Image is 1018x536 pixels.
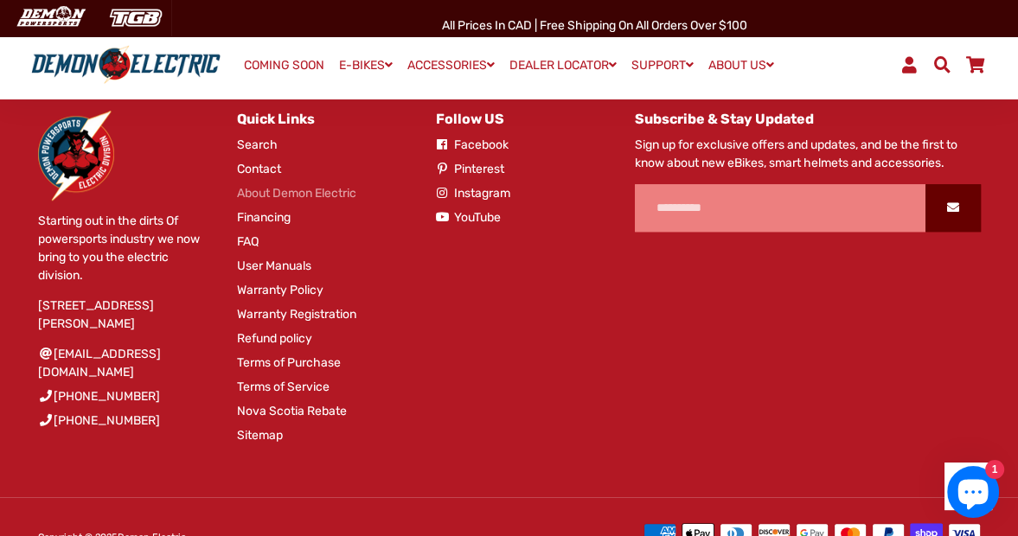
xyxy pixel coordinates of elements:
[237,378,330,396] a: Terms of Service
[333,53,399,78] a: E-BIKES
[436,111,609,127] h4: Follow US
[237,305,356,323] a: Warranty Registration
[237,257,311,275] a: User Manuals
[38,345,211,381] a: [EMAIL_ADDRESS][DOMAIN_NAME]
[38,111,114,201] img: Demon Electric
[237,402,347,420] a: Nova Scotia Rebate
[100,3,171,32] img: TGB Canada
[38,212,211,284] p: Starting out in the dirts Of powersports industry we now bring to you the electric division.
[503,53,623,78] a: DEALER LOCATOR
[38,412,160,430] a: [PHONE_NUMBER]
[237,354,341,372] a: Terms of Purchase
[436,136,509,154] a: Facebook
[702,53,780,78] a: ABOUT US
[237,160,281,178] a: Contact
[942,466,1004,522] inbox-online-store-chat: Shopify online store chat
[237,136,278,154] a: Search
[635,136,981,172] p: Sign up for exclusive offers and updates, and be the first to know about new eBikes, smart helmet...
[237,281,323,299] a: Warranty Policy
[442,18,747,33] span: All Prices in CAD | Free shipping on all orders over $100
[237,184,356,202] a: About Demon Electric
[436,208,501,227] a: YouTube
[401,53,501,78] a: ACCESSORIES
[436,160,504,178] a: Pinterest
[237,329,312,348] a: Refund policy
[237,233,259,251] a: FAQ
[625,53,700,78] a: SUPPORT
[26,45,226,84] img: Demon Electric logo
[237,208,291,227] a: Financing
[9,3,92,32] img: Demon Electric
[238,54,330,78] a: COMING SOON
[436,184,510,202] a: Instagram
[38,297,211,333] p: [STREET_ADDRESS][PERSON_NAME]
[237,426,283,444] a: Sitemap
[38,387,160,405] a: [PHONE_NUMBER]
[635,111,981,127] h4: Subscribe & Stay Updated
[237,111,410,127] h4: Quick Links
